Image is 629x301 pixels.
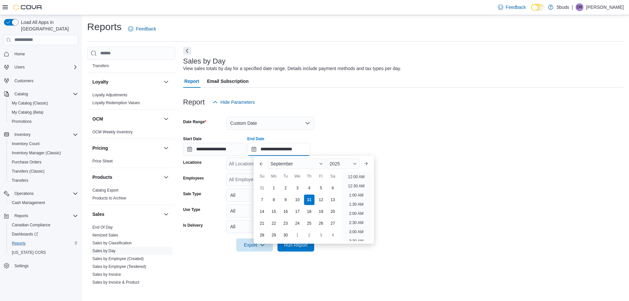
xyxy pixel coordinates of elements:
a: Catalog Export [92,188,118,193]
button: Inventory Manager (Classic) [7,148,81,158]
div: day-29 [269,230,279,240]
span: Reports [12,241,26,246]
span: Inventory Count [9,140,78,148]
div: Button. Open the year selector. 2025 is currently selected. [327,159,359,169]
div: day-7 [257,195,267,205]
ul: Time [341,172,371,241]
li: 3:00 AM [346,228,366,236]
span: My Catalog (Classic) [12,101,48,106]
span: Reports [9,239,78,247]
div: day-16 [280,206,291,217]
div: day-14 [257,206,267,217]
span: Home [12,50,78,58]
p: 5buds [557,3,569,11]
p: | [572,3,573,11]
button: Pricing [92,145,161,151]
div: day-1 [292,230,303,240]
label: Employees [183,176,204,181]
div: View sales totals by day for a specified date range. Details include payment methods and tax type... [183,65,401,72]
span: Sales by Classification [92,240,132,246]
h3: Products [92,174,112,180]
div: Sa [328,171,338,181]
label: Is Delivery [183,223,203,228]
div: Loyalty [87,91,175,109]
span: Transfers [9,177,78,184]
button: My Catalog (Beta) [7,108,81,117]
a: Feedback [125,22,159,35]
label: Use Type [183,207,200,212]
a: Purchase Orders [9,158,44,166]
button: Previous Month [256,159,267,169]
li: 1:30 AM [346,200,366,208]
span: Canadian Compliance [9,221,78,229]
a: Transfers [9,177,31,184]
div: day-13 [328,195,338,205]
li: 1:00 AM [346,191,366,199]
button: Export [236,238,273,252]
div: Th [304,171,314,181]
button: Cash Management [7,198,81,207]
button: Canadian Compliance [7,220,81,230]
a: Dashboards [9,230,41,238]
span: Users [12,63,78,71]
div: day-8 [269,195,279,205]
button: Sales [92,211,161,217]
div: day-3 [316,230,326,240]
span: Inventory Manager (Classic) [12,150,61,156]
button: Products [92,174,161,180]
span: Promotions [12,119,32,124]
span: Customers [12,76,78,85]
span: Catalog [12,90,78,98]
button: Custom Date [226,117,314,130]
span: Transfers [92,63,109,68]
button: Purchase Orders [7,158,81,167]
a: Loyalty Redemption Values [92,101,140,105]
a: Sales by Employee (Tendered) [92,264,146,269]
span: September [271,161,293,166]
button: Inventory [1,130,81,139]
a: Sales by Classification [92,241,132,245]
span: OCM Weekly Inventory [92,129,133,135]
span: Sales by Employee (Created) [92,256,144,261]
span: Loyalty Adjustments [92,92,127,98]
button: Users [12,63,27,71]
span: Users [14,65,25,70]
a: End Of Day [92,225,113,230]
span: Transfers (Classic) [12,169,45,174]
span: My Catalog (Classic) [9,99,78,107]
button: Inventory [12,131,33,139]
span: Dashboards [12,232,38,237]
button: Hide Parameters [210,96,257,109]
a: My Catalog (Classic) [9,99,51,107]
button: OCM [92,116,161,122]
span: Inventory Manager (Classic) [9,149,78,157]
span: Inventory [14,132,30,137]
span: Purchase Orders [9,158,78,166]
input: Press the down key to enter a popover containing a calendar. Press the escape key to close the po... [247,143,310,156]
button: Users [1,63,81,72]
label: Start Date [183,136,202,141]
div: We [292,171,303,181]
div: day-2 [280,183,291,193]
button: Promotions [7,117,81,126]
button: My Catalog (Classic) [7,99,81,108]
a: Reorder [92,56,106,60]
span: Dashboards [9,230,78,238]
div: day-6 [328,183,338,193]
button: Operations [1,189,81,198]
span: Sales by Day [92,248,116,254]
button: Loyalty [92,79,161,85]
span: Inventory Count [12,141,40,146]
li: 12:00 AM [345,173,367,181]
h3: Report [183,98,205,106]
a: Reports [9,239,28,247]
span: Feedback [136,26,156,32]
span: My Catalog (Beta) [12,110,44,115]
div: day-4 [304,183,314,193]
span: Promotions [9,118,78,125]
nav: Complex example [4,47,78,288]
h3: Pricing [92,145,108,151]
